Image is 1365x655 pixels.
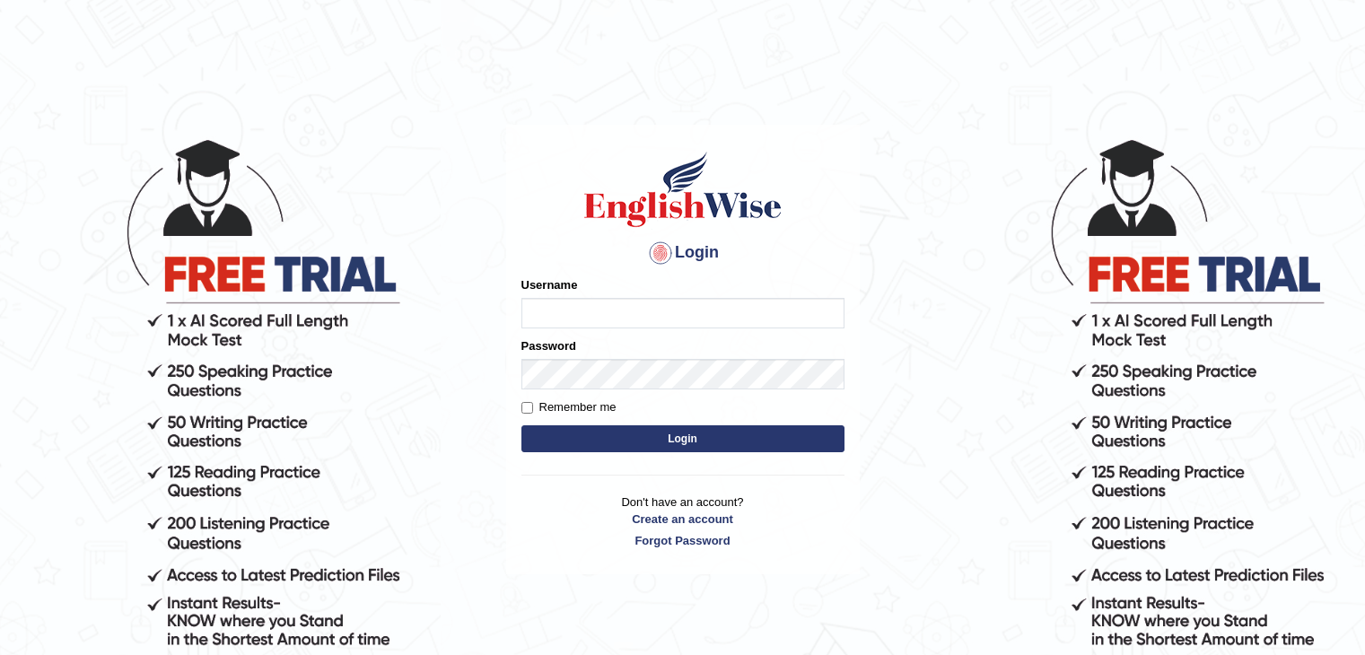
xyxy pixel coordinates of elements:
a: Create an account [521,511,844,528]
label: Remember me [521,398,617,416]
img: Logo of English Wise sign in for intelligent practice with AI [581,149,785,230]
a: Forgot Password [521,532,844,549]
h4: Login [521,239,844,267]
p: Don't have an account? [521,493,844,549]
label: Password [521,337,576,354]
input: Remember me [521,402,533,414]
button: Login [521,425,844,452]
label: Username [521,276,578,293]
